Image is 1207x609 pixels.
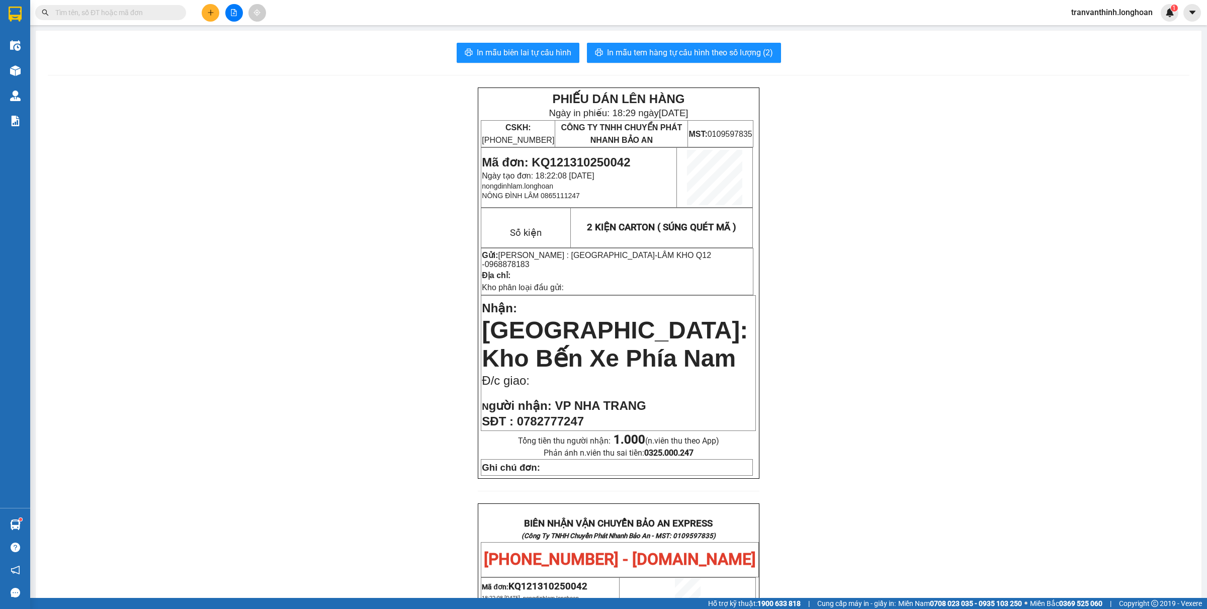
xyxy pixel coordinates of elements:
button: caret-down [1183,4,1201,22]
img: solution-icon [10,116,21,126]
strong: MST: [688,130,707,138]
span: printer [465,48,473,58]
span: search [42,9,49,16]
span: question-circle [11,543,20,552]
span: plus [207,9,214,16]
span: nongdinhlam.longhoan [523,595,579,601]
span: [PHONE_NUMBER] [482,123,554,144]
span: In mẫu biên lai tự cấu hình [477,46,571,59]
span: aim [253,9,261,16]
strong: SĐT : [482,414,513,428]
button: aim [248,4,266,22]
span: Mã đơn: [482,583,587,591]
span: In mẫu tem hàng tự cấu hình theo số lượng (2) [607,46,773,59]
sup: 1 [1171,5,1178,12]
img: warehouse-icon [10,40,21,51]
span: Cung cấp máy in - giấy in: [817,598,896,609]
span: gười nhận: [489,399,552,412]
span: - [482,251,711,269]
span: Phản ánh n.viên thu sai tiền: [544,448,694,458]
strong: 1900 633 818 [757,599,801,607]
strong: 1.000 [614,432,645,447]
span: file-add [230,9,237,16]
span: 0109597835 [688,130,752,138]
span: Hỗ trợ kỹ thuật: [708,598,801,609]
span: Số kiện [510,227,542,238]
strong: CSKH: [505,123,531,132]
sup: 1 [19,518,22,521]
span: copyright [1151,600,1158,607]
span: [DATE] [659,108,688,118]
span: VP NHA TRANG [555,399,646,412]
span: (n.viên thu theo App) [614,436,719,446]
strong: N [482,401,551,412]
img: warehouse-icon [10,519,21,530]
span: ⚪️ [1024,601,1027,605]
span: nongdinhlam.longhoan [482,182,553,190]
span: Ngày in phiếu: 18:29 ngày [549,108,688,118]
span: 0782777247 [517,414,584,428]
span: | [1110,598,1111,609]
strong: Ghi chú đơn: [482,462,540,473]
strong: 0708 023 035 - 0935 103 250 [930,599,1022,607]
span: notification [11,565,20,575]
span: tranvanthinh.longhoan [1063,6,1161,19]
span: Đ/c giao: [482,374,530,387]
img: warehouse-icon [10,65,21,76]
input: Tìm tên, số ĐT hoặc mã đơn [55,7,174,18]
span: 18:22:08 [DATE] - [482,595,579,601]
span: Miền Nam [898,598,1022,609]
span: message [11,588,20,597]
span: 1 [1172,5,1176,12]
strong: Gửi: [482,251,498,259]
span: Kho phân loại đầu gửi: [482,283,564,292]
strong: Địa chỉ: [482,271,510,280]
strong: BIÊN NHẬN VẬN CHUYỂN BẢO AN EXPRESS [524,518,713,529]
strong: 0369 525 060 [1059,599,1102,607]
span: printer [595,48,603,58]
span: [PERSON_NAME] : [GEOGRAPHIC_DATA] [498,251,655,259]
span: caret-down [1188,8,1197,17]
span: Miền Bắc [1030,598,1102,609]
span: [PHONE_NUMBER] - [DOMAIN_NAME] [484,550,756,569]
strong: PHIẾU DÁN LÊN HÀNG [552,92,684,106]
span: 2 KIỆN CARTON ( SÚNG QUÉT MÃ ) [587,222,736,233]
span: KQ121310250042 [508,581,587,592]
button: plus [202,4,219,22]
span: [GEOGRAPHIC_DATA]: Kho Bến Xe Phía Nam [482,317,748,372]
span: Mã đơn: KQ121310250042 [482,155,630,169]
span: Nhận: [482,301,517,315]
strong: 0325.000.247 [644,448,694,458]
span: Tổng tiền thu người nhận: [518,436,719,446]
span: Ngày tạo đơn: 18:22:08 [DATE] [482,171,594,180]
button: file-add [225,4,243,22]
span: NÔNG ĐÌNH LÂM 0865111247 [482,192,580,200]
span: CÔNG TY TNHH CHUYỂN PHÁT NHANH BẢO AN [561,123,682,144]
button: printerIn mẫu tem hàng tự cấu hình theo số lượng (2) [587,43,781,63]
span: 0968878183 [485,260,530,269]
button: printerIn mẫu biên lai tự cấu hình [457,43,579,63]
span: LÂM KHO Q12 - [482,251,711,269]
span: | [808,598,810,609]
img: logo-vxr [9,7,22,22]
img: icon-new-feature [1165,8,1174,17]
strong: (Công Ty TNHH Chuyển Phát Nhanh Bảo An - MST: 0109597835) [522,532,716,540]
img: warehouse-icon [10,91,21,101]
